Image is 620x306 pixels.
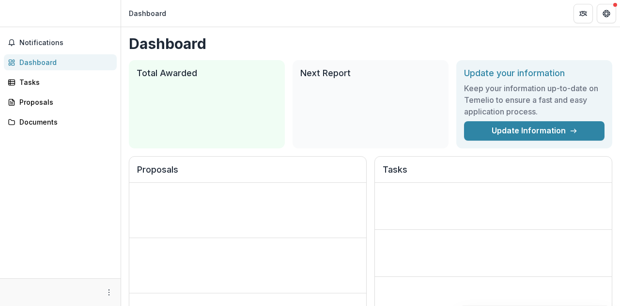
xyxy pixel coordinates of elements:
h2: Next Report [300,68,441,79]
div: Tasks [19,77,109,87]
h2: Tasks [383,164,604,183]
button: More [103,287,115,298]
div: Dashboard [129,8,166,18]
h2: Proposals [137,164,358,183]
a: Dashboard [4,54,117,70]
a: Proposals [4,94,117,110]
button: Notifications [4,35,117,50]
h2: Update your information [464,68,604,79]
h3: Keep your information up-to-date on Temelio to ensure a fast and easy application process. [464,82,604,117]
button: Partners [573,4,593,23]
div: Documents [19,117,109,127]
a: Documents [4,114,117,130]
a: Update Information [464,121,604,141]
h1: Dashboard [129,35,612,52]
button: Get Help [597,4,616,23]
h2: Total Awarded [137,68,277,79]
a: Tasks [4,74,117,90]
div: Dashboard [19,57,109,67]
div: Proposals [19,97,109,107]
nav: breadcrumb [125,6,170,20]
span: Notifications [19,39,113,47]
